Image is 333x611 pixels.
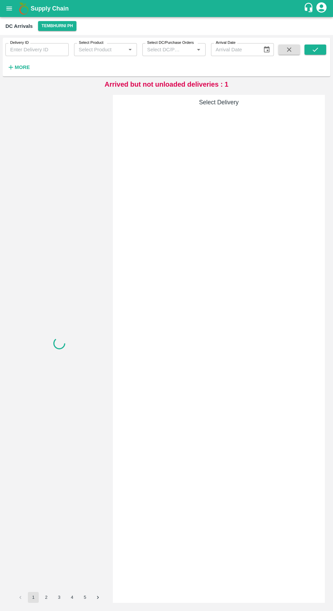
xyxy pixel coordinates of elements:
label: Delivery ID [10,40,29,46]
button: Open [126,45,135,54]
nav: pagination navigation [14,592,104,603]
a: Supply Chain [31,4,303,13]
button: Go to page 5 [80,592,90,603]
button: Select DC [38,21,76,31]
button: Go to next page [92,592,103,603]
div: customer-support [303,2,315,15]
input: Enter Delivery ID [5,43,69,56]
input: Arrival Date [211,43,258,56]
label: Select Product [79,40,103,46]
button: More [5,62,32,73]
button: Open [194,45,203,54]
button: Choose date [260,43,273,56]
b: Supply Chain [31,5,69,12]
p: Arrived but not unloaded deliveries : 1 [105,79,229,89]
input: Select Product [76,45,124,54]
button: Go to page 4 [67,592,77,603]
button: Go to page 3 [54,592,65,603]
button: Go to page 2 [41,592,52,603]
strong: More [15,65,30,70]
label: Select DC/Purchase Orders [147,40,194,46]
input: Select DC/Purchase Orders [144,45,183,54]
button: open drawer [1,1,17,16]
img: logo [17,2,31,15]
div: account of current user [315,1,328,16]
h6: Select Delivery [116,98,322,107]
div: DC Arrivals [5,22,33,31]
button: page 1 [28,592,39,603]
label: Arrival Date [216,40,235,46]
